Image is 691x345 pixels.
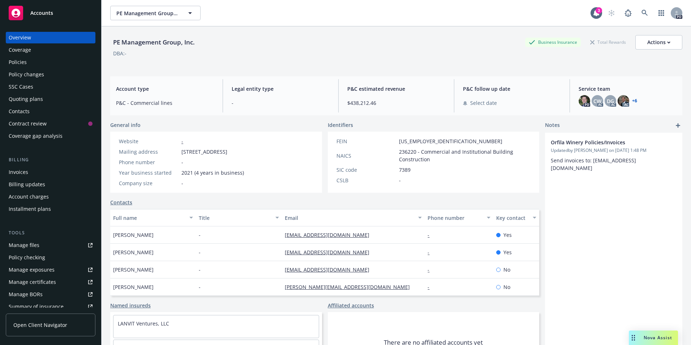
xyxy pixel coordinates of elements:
[629,331,678,345] button: Nova Assist
[116,85,214,93] span: Account type
[428,231,435,238] a: -
[199,283,201,291] span: -
[336,166,396,174] div: SIC code
[6,166,95,178] a: Invoices
[119,137,179,145] div: Website
[285,249,375,256] a: [EMAIL_ADDRESS][DOMAIN_NAME]
[463,85,561,93] span: P&C follow up date
[110,121,141,129] span: General info
[654,6,669,20] a: Switch app
[9,93,43,105] div: Quoting plans
[9,301,64,312] div: Summary of insurance
[503,231,512,239] span: Yes
[9,56,27,68] div: Policies
[30,10,53,16] span: Accounts
[503,283,510,291] span: No
[674,121,682,130] a: add
[116,99,214,107] span: P&C - Commercial lines
[285,214,414,222] div: Email
[493,209,539,226] button: Key contact
[13,321,67,329] span: Open Client Navigator
[638,6,652,20] a: Search
[336,176,396,184] div: CSLB
[545,121,560,130] span: Notes
[9,130,63,142] div: Coverage gap analysis
[9,203,51,215] div: Installment plans
[6,252,95,263] a: Policy checking
[596,7,602,14] div: 3
[503,248,512,256] span: Yes
[113,50,126,57] div: DBA: -
[328,302,374,309] a: Affiliated accounts
[181,158,183,166] span: -
[328,121,353,129] span: Identifiers
[428,214,482,222] div: Phone number
[6,264,95,276] a: Manage exposures
[428,266,435,273] a: -
[9,69,44,80] div: Policy changes
[9,289,43,300] div: Manage BORs
[285,284,416,290] a: [PERSON_NAME][EMAIL_ADDRESS][DOMAIN_NAME]
[399,137,502,145] span: [US_EMPLOYER_IDENTIFICATION_NUMBER]
[110,199,132,206] a: Contacts
[6,56,95,68] a: Policies
[6,130,95,142] a: Coverage gap analysis
[285,266,375,273] a: [EMAIL_ADDRESS][DOMAIN_NAME]
[6,3,95,23] a: Accounts
[113,248,154,256] span: [PERSON_NAME]
[6,301,95,312] a: Summary of insurance
[470,99,497,107] span: Select date
[6,118,95,129] a: Contract review
[6,156,95,163] div: Billing
[232,99,330,107] span: -
[181,138,183,145] a: -
[525,38,581,47] div: Business Insurance
[551,157,636,171] span: Send invoices to: [EMAIL_ADDRESS][DOMAIN_NAME]
[9,264,55,276] div: Manage exposures
[119,179,179,187] div: Company size
[336,137,396,145] div: FEIN
[113,231,154,239] span: [PERSON_NAME]
[347,99,445,107] span: $438,212.46
[116,9,179,17] span: PE Management Group, Inc.
[607,97,614,105] span: DG
[551,139,658,146] span: Orfila Winery Policies/Invoices
[6,276,95,288] a: Manage certificates
[199,231,201,239] span: -
[113,266,154,273] span: [PERSON_NAME]
[119,158,179,166] div: Phone number
[118,320,169,327] a: LANVIT Ventures, LLC
[399,148,531,163] span: 236220 - Commercial and Institutional Building Construction
[6,191,95,203] a: Account charges
[181,179,183,187] span: -
[6,106,95,117] a: Contacts
[545,133,682,178] div: Orfila Winery Policies/InvoicesUpdatedby [PERSON_NAME] on [DATE] 1:48 PMSend invoices to: [EMAIL_...
[399,176,401,184] span: -
[551,147,677,154] span: Updated by [PERSON_NAME] on [DATE] 1:48 PM
[6,239,95,251] a: Manage files
[6,44,95,56] a: Coverage
[9,32,31,43] div: Overview
[9,179,45,190] div: Billing updates
[428,249,435,256] a: -
[113,214,185,222] div: Full name
[618,95,629,107] img: photo
[496,214,528,222] div: Key contact
[399,166,411,174] span: 7389
[428,284,435,290] a: -
[644,335,672,341] span: Nova Assist
[9,166,28,178] div: Invoices
[110,302,151,309] a: Named insureds
[196,209,282,226] button: Title
[635,35,682,50] button: Actions
[593,97,601,105] span: CW
[347,85,445,93] span: P&C estimated revenue
[9,44,31,56] div: Coverage
[110,6,201,20] button: PE Management Group, Inc.
[6,93,95,105] a: Quoting plans
[6,32,95,43] a: Overview
[9,191,49,203] div: Account charges
[9,106,30,117] div: Contacts
[282,209,425,226] button: Email
[6,289,95,300] a: Manage BORs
